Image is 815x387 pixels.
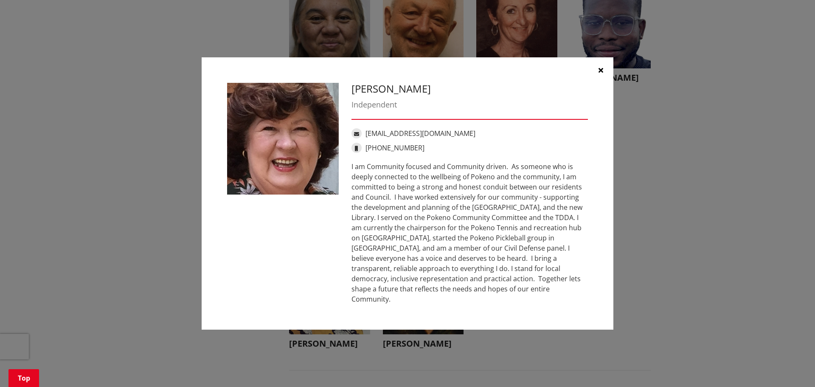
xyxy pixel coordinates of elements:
a: [PHONE_NUMBER] [365,143,424,153]
a: [EMAIL_ADDRESS][DOMAIN_NAME] [365,129,475,138]
div: I am Community focused and Community driven. As someone who is deeply connected to the wellbeing ... [351,161,588,304]
img: WO-W-TP__HEATH_B__MN23T [227,83,339,195]
div: Independent [351,99,588,110]
h3: [PERSON_NAME] [351,83,588,95]
a: Top [8,369,39,387]
iframe: Messenger Launcher [776,351,807,382]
